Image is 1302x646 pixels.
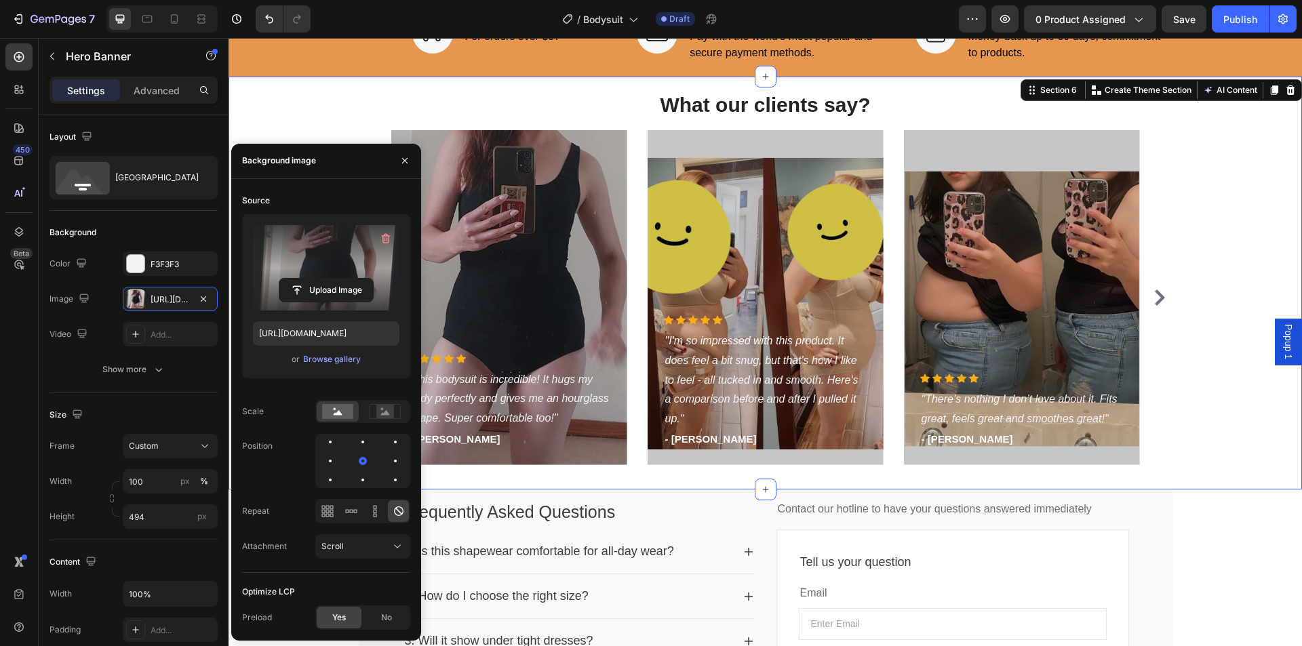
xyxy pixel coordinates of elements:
label: Width [50,475,72,487]
p: 2. How do I choose the right size? [176,549,360,567]
div: Layout [50,128,95,146]
div: Add... [151,624,214,637]
input: Enter Email [570,570,878,602]
p: 3. Will it show under tight dresses? [176,594,365,612]
div: Width [50,588,72,600]
div: Color [50,255,90,273]
div: Beta [10,248,33,259]
div: Add... [151,329,214,341]
button: 0 product assigned [1024,5,1156,33]
p: 1. Is this shapewear comfortable for all-day wear? [176,504,446,523]
div: Background Image [163,92,399,427]
p: - [PERSON_NAME] [180,394,381,409]
i: "I'm so impressed with this product. It does feel a bit snug, but that's how I like to feel - all... [437,297,630,386]
div: Publish [1223,12,1257,26]
div: Undo/Redo [256,5,311,33]
p: Frequently Asked Questions [175,463,525,485]
input: px% [123,469,218,493]
button: Browse gallery [302,352,361,366]
button: Upload Image [279,278,374,302]
div: Position [242,440,273,452]
span: Custom [129,440,159,452]
span: No [381,611,392,624]
h2: What our clients say? [130,52,944,81]
button: AI Content [972,44,1031,60]
span: Popup 1 [1053,286,1067,321]
p: Create Theme Section [876,46,963,58]
div: Background Image [675,92,911,427]
div: Browse gallery [303,353,361,365]
input: px [123,504,218,529]
span: / [577,12,580,26]
iframe: Design area [229,38,1302,646]
div: Padding [50,624,81,636]
button: Show more [50,357,218,382]
p: - [PERSON_NAME] [437,394,637,409]
div: Scale [242,405,264,418]
i: "There’s nothing I don’t love about it. Fits great, feels great and smoothes great!" [693,355,889,386]
div: Video [50,325,90,344]
input: Auto [123,582,217,606]
span: Scroll [321,541,344,551]
div: Background Image [419,92,655,427]
button: 7 [5,5,101,33]
p: Email [572,547,877,563]
span: px [197,511,207,521]
div: [GEOGRAPHIC_DATA] [115,162,198,193]
input: https://example.com/image.jpg [253,321,399,346]
p: 7 [89,11,95,27]
label: Height [50,510,75,523]
button: px [196,473,212,489]
button: Carousel Back Arrow [132,249,154,270]
i: "This bodysuit is incredible! It hugs my body perfectly and gives me an hourglass shape. Super co... [180,336,380,386]
div: Optimize LCP [242,586,295,598]
div: Overlay [419,92,655,427]
span: Bodysuit [583,12,623,26]
div: Show more [102,363,165,376]
div: Background image [242,155,316,167]
label: Frame [50,440,75,452]
div: F3F3F3 [151,258,214,270]
div: Content [50,553,99,571]
span: 0 product assigned [1035,12,1126,26]
div: % [200,475,208,487]
p: - [PERSON_NAME] [693,394,894,409]
p: Hero Banner [66,48,181,64]
div: Overlay [163,92,399,427]
p: Tell us your question [572,515,877,533]
div: Preload [242,611,272,624]
div: Repeat [242,505,269,517]
button: Custom [123,434,218,458]
div: Section 6 [809,46,851,58]
button: % [177,473,193,489]
p: Advanced [134,83,180,98]
div: [URL][DOMAIN_NAME] [151,294,190,306]
button: Publish [1212,5,1269,33]
button: Scroll [315,534,410,559]
button: Carousel Next Arrow [920,249,942,270]
div: Source [242,195,270,207]
div: Overlay [675,92,911,427]
div: Image [50,290,92,308]
button: Save [1162,5,1206,33]
span: Save [1173,14,1196,25]
p: Settings [67,83,105,98]
div: px [180,475,190,487]
span: or [292,351,300,367]
span: Yes [332,611,346,624]
div: Size [50,406,85,424]
p: Contact our hotline to have your questions answered immediately [549,463,899,479]
div: 450 [13,144,33,155]
div: Background [50,226,96,239]
div: Attachment [242,540,287,552]
span: Draft [669,13,690,25]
